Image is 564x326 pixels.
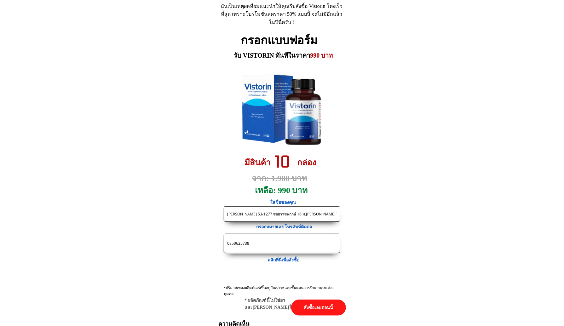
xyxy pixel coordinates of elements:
h3: กรอกหมายเลขโทรศัพท์ติดต่อ [256,224,319,231]
input: ชื่อ-นามสกุล [226,207,338,221]
h3: รับ VISTORIN ทันทีในราคา [234,50,335,60]
input: เบอร์โทรศัพท์ [226,234,338,253]
h3: มีสินค้า กล่อง [245,156,324,169]
span: 990 บาท [310,52,333,59]
span: ใส่ชื่อของคุณ [271,200,296,205]
h3: จาก: 1.980 บาท [252,172,321,185]
div: นั่นเป็นเหตุผลที่ผมแนะนำให้คุณรีบสั่งซื้อ Vistorin โดยเร็วที่สุด เพราะโปรโมชั่นลดราคา 50% แบบนี้ ... [221,2,343,26]
h3: คลิกที่นี่เพื่อสั่งซื้อ [268,257,305,264]
p: สั่งซื้อเลยตอนนี้ [291,300,346,316]
div: *ปริมาณของผลิตภัณฑ์ขึ้นอยู่กับสภาพและขั้นตอนการรักษาของแต่ละบุคคล [224,285,341,303]
h2: กรอกแบบฟอร์ม [241,31,323,50]
h3: เหลือ: 990 บาท [255,184,312,197]
div: * ผลิตภัณฑ์นี้ไม่ใช่ยาและ[PERSON_NAME]ใช้แทนยา [245,297,329,311]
